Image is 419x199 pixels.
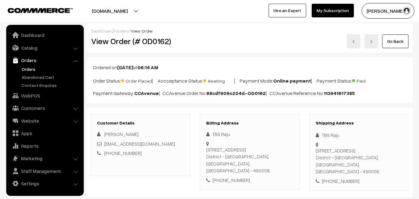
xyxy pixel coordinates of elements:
div: / / [91,28,408,34]
span: Awaiting [203,76,234,84]
a: Marketing [8,153,82,164]
h3: Customer Details [97,120,184,126]
a: WebPOS [8,90,82,101]
a: COMMMERCE [8,6,62,14]
a: Customers [8,102,82,114]
a: Orders [20,66,82,72]
a: Apps [8,128,82,139]
p: Payment Gateway: | CCAvenue Order No: | CCAvenue Reference No: [93,89,407,97]
b: 113941617385 [324,90,355,96]
div: TBS Raju [316,132,403,139]
a: Website [8,115,82,126]
a: Abandoned Cart [20,74,82,80]
b: CCAvenue [134,90,159,96]
b: 68cdf909c204d-OD0162 [206,90,266,96]
div: [PHONE_NUMBER] [206,177,293,184]
a: Dashboard [91,28,114,34]
span: View Order [131,28,153,34]
b: 06:14 AM [137,64,158,70]
div: [STREET_ADDRESS] District - [GEOGRAPHIC_DATA], [GEOGRAPHIC_DATA], [GEOGRAPHIC_DATA] - 490006 [316,147,403,175]
b: [DATE] [117,64,133,70]
img: right-arrow.png [369,40,373,43]
img: user [402,6,411,16]
h3: Shipping Address [316,120,403,126]
span: Paid [352,76,383,84]
a: Orders [8,55,82,66]
a: Catalog [8,42,82,53]
a: Dashboard [8,29,82,41]
p: Order Status: | Accceptance Status: | Payment Mode: | Payment Status: [93,76,407,84]
h3: Billing Address [206,120,293,126]
a: orders [115,28,129,34]
a: My Subscription [312,4,354,17]
span: [PERSON_NAME] [104,131,139,137]
div: [STREET_ADDRESS] District - [GEOGRAPHIC_DATA], [GEOGRAPHIC_DATA], [GEOGRAPHIC_DATA] - 490006 [206,146,293,174]
b: Online payment [273,78,311,84]
a: Hire an Expert [269,4,306,17]
span: Order Placed [121,76,152,84]
a: Settings [8,178,82,189]
a: Reports [8,140,82,152]
div: [PHONE_NUMBER] [316,178,403,185]
a: Contact Enquires [20,82,82,88]
img: COMMMERCE [8,8,73,13]
a: [PHONE_NUMBER] [104,150,142,156]
button: [DOMAIN_NAME] [70,3,149,19]
img: left-arrow.png [352,40,355,43]
a: [EMAIL_ADDRESS][DOMAIN_NAME] [104,141,175,147]
button: [PERSON_NAME] [362,3,414,19]
a: Go Back [382,34,408,48]
a: Staff Management [8,165,82,177]
h2: View Order (# OD0162) [91,36,191,46]
div: TBS Raju [206,131,293,138]
p: Ordered on at [93,64,407,71]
